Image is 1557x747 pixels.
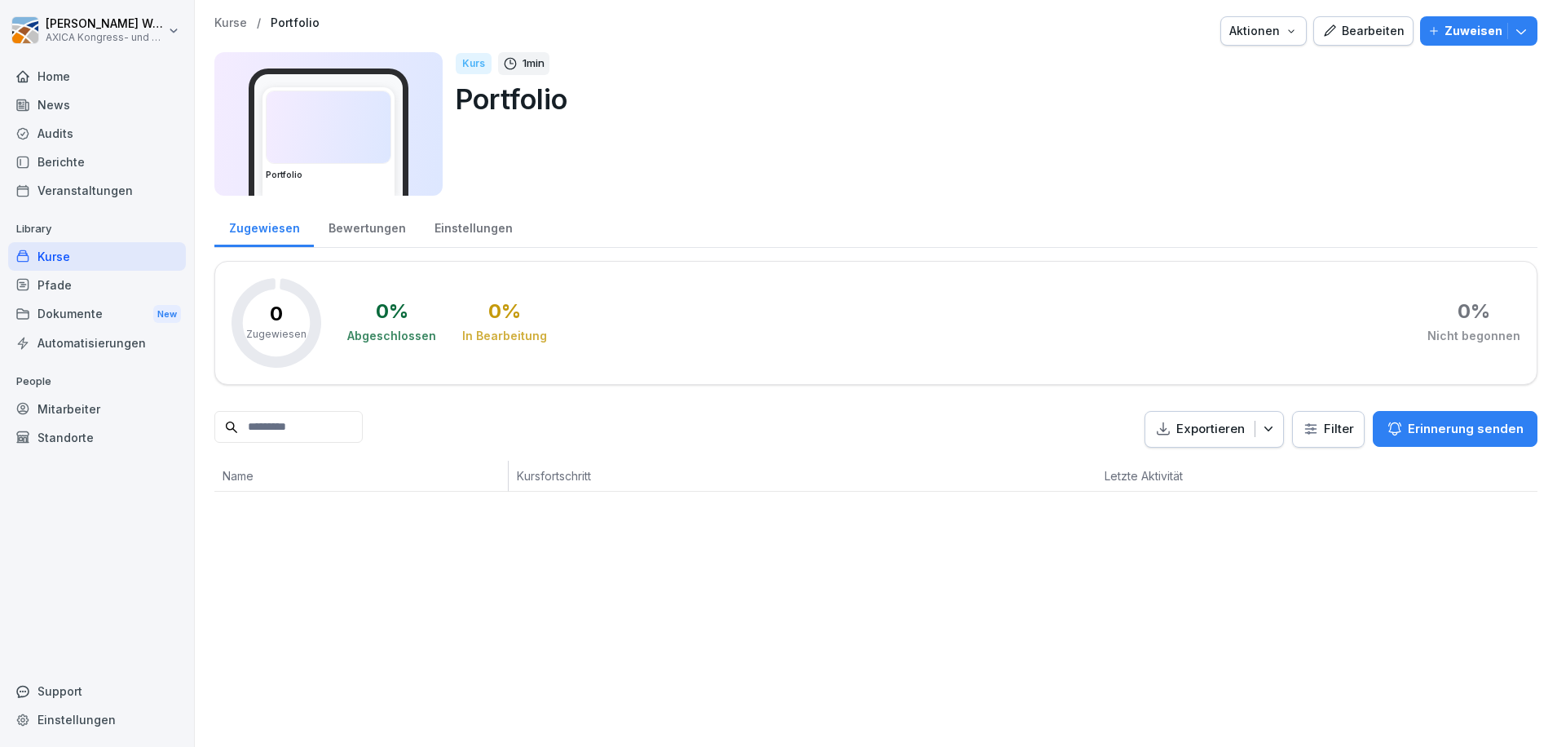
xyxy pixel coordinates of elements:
[8,119,186,148] a: Audits
[153,305,181,324] div: New
[314,206,420,247] a: Bewertungen
[246,327,307,342] p: Zugewiesen
[1408,420,1524,438] p: Erinnerung senden
[8,148,186,176] a: Berichte
[347,328,436,344] div: Abgeschlossen
[1303,421,1354,437] div: Filter
[8,395,186,423] a: Mitarbeiter
[271,16,320,30] a: Portfolio
[8,271,186,299] a: Pfade
[46,32,165,43] p: AXICA Kongress- und Tagungszentrum Pariser Platz 3 GmbH
[1420,16,1537,46] button: Zuweisen
[8,299,186,329] div: Dokumente
[46,17,165,31] p: [PERSON_NAME] Wolters
[1427,328,1520,344] div: Nicht begonnen
[456,53,492,74] div: Kurs
[1322,22,1405,40] div: Bearbeiten
[8,91,186,119] a: News
[257,16,261,30] p: /
[488,302,521,321] div: 0 %
[1145,411,1284,448] button: Exportieren
[214,16,247,30] a: Kurse
[1293,412,1364,447] button: Filter
[376,302,408,321] div: 0 %
[270,304,283,324] p: 0
[8,677,186,705] div: Support
[1176,420,1245,439] p: Exportieren
[8,299,186,329] a: DokumenteNew
[1229,22,1298,40] div: Aktionen
[8,705,186,734] a: Einstellungen
[1105,467,1272,484] p: Letzte Aktivität
[8,242,186,271] a: Kurse
[517,467,868,484] p: Kursfortschritt
[456,78,1524,120] p: Portfolio
[1220,16,1307,46] button: Aktionen
[8,369,186,395] p: People
[8,62,186,91] a: Home
[8,216,186,242] p: Library
[1313,16,1414,46] button: Bearbeiten
[523,55,545,72] p: 1 min
[8,423,186,452] a: Standorte
[1445,22,1502,40] p: Zuweisen
[223,467,500,484] p: Name
[8,176,186,205] a: Veranstaltungen
[8,329,186,357] a: Automatisierungen
[1458,302,1490,321] div: 0 %
[462,328,547,344] div: In Bearbeitung
[1373,411,1537,447] button: Erinnerung senden
[214,206,314,247] a: Zugewiesen
[266,169,391,181] h3: Portfolio
[420,206,527,247] a: Einstellungen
